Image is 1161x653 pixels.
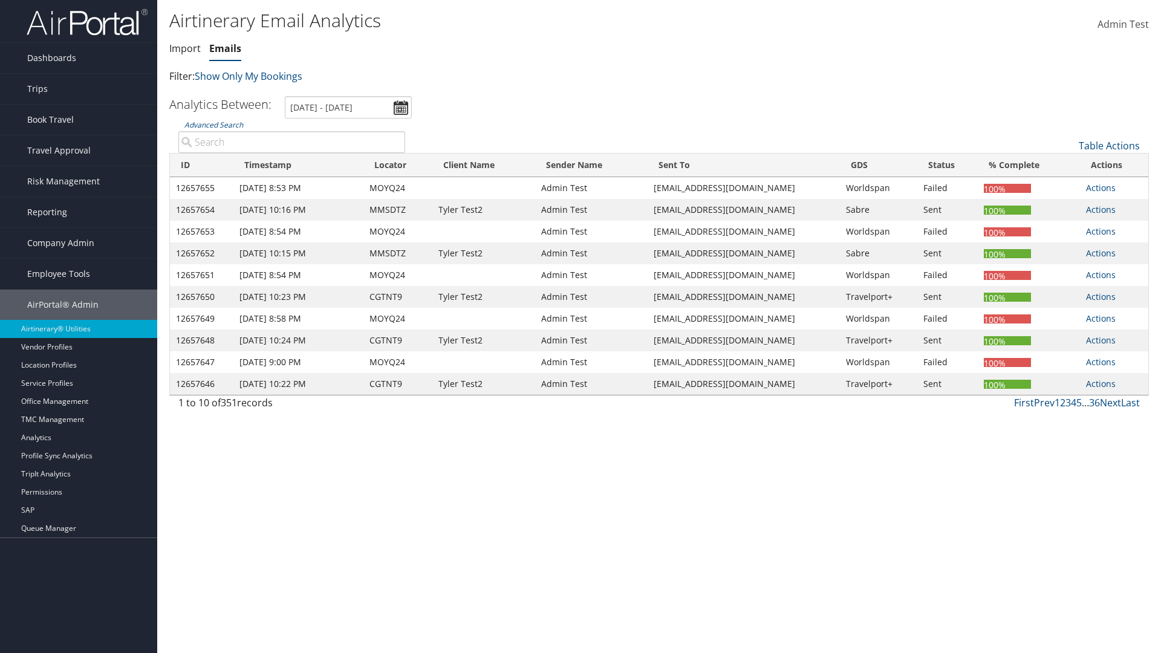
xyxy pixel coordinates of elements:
th: ID: activate to sort column ascending [170,154,233,177]
span: … [1082,396,1089,409]
a: 4 [1071,396,1076,409]
a: 2 [1060,396,1065,409]
p: Filter: [169,69,822,85]
td: [EMAIL_ADDRESS][DOMAIN_NAME] [648,177,840,199]
td: [DATE] 10:16 PM [233,199,363,221]
td: [EMAIL_ADDRESS][DOMAIN_NAME] [648,242,840,264]
td: [EMAIL_ADDRESS][DOMAIN_NAME] [648,286,840,308]
td: Tyler Test2 [432,286,535,308]
img: airportal-logo.png [27,8,148,36]
td: [EMAIL_ADDRESS][DOMAIN_NAME] [648,308,840,330]
td: Travelport+ [840,330,917,351]
td: MMSDTZ [363,242,432,264]
td: 12657651 [170,264,233,286]
a: Show Only My Bookings [195,70,302,83]
td: [EMAIL_ADDRESS][DOMAIN_NAME] [648,199,840,221]
th: Sender Name: activate to sort column ascending [535,154,647,177]
a: Advanced Search [184,120,243,130]
td: CGTNT9 [363,330,432,351]
span: Company Admin [27,228,94,258]
input: [DATE] - [DATE] [285,96,412,119]
td: Admin Test [535,264,647,286]
td: MOYQ24 [363,177,432,199]
a: Actions [1086,356,1116,368]
span: Trips [27,74,48,104]
a: Actions [1086,182,1116,193]
a: 36 [1089,396,1100,409]
th: Sent To: activate to sort column ascending [648,154,840,177]
a: Actions [1086,291,1116,302]
a: Actions [1086,378,1116,389]
td: [DATE] 9:00 PM [233,351,363,373]
td: Tyler Test2 [432,330,535,351]
td: [DATE] 8:54 PM [233,264,363,286]
td: Sent [917,373,978,395]
a: 3 [1065,396,1071,409]
th: Actions [1080,154,1148,177]
td: Admin Test [535,177,647,199]
span: Reporting [27,197,67,227]
td: Worldspan [840,177,917,199]
td: [EMAIL_ADDRESS][DOMAIN_NAME] [648,351,840,373]
td: Admin Test [535,308,647,330]
td: MOYQ24 [363,221,432,242]
a: Emails [209,42,241,55]
span: 351 [221,396,237,409]
a: 5 [1076,396,1082,409]
td: 12657652 [170,242,233,264]
a: 1 [1055,396,1060,409]
td: 12657653 [170,221,233,242]
td: MMSDTZ [363,199,432,221]
td: Tyler Test2 [432,242,535,264]
td: MOYQ24 [363,308,432,330]
td: [DATE] 8:58 PM [233,308,363,330]
div: 100% [984,249,1031,258]
div: 100% [984,206,1031,215]
td: 12657655 [170,177,233,199]
a: First [1014,396,1034,409]
input: Advanced Search [178,131,405,153]
td: MOYQ24 [363,264,432,286]
a: Actions [1086,226,1116,237]
td: Sent [917,330,978,351]
td: [EMAIL_ADDRESS][DOMAIN_NAME] [648,264,840,286]
td: [DATE] 10:24 PM [233,330,363,351]
div: 100% [984,358,1031,367]
a: Next [1100,396,1121,409]
td: Admin Test [535,286,647,308]
td: Admin Test [535,373,647,395]
td: [EMAIL_ADDRESS][DOMAIN_NAME] [648,330,840,351]
a: Actions [1086,204,1116,215]
td: Admin Test [535,199,647,221]
td: 12657647 [170,351,233,373]
td: Sent [917,199,978,221]
td: 12657646 [170,373,233,395]
td: [DATE] 10:23 PM [233,286,363,308]
td: Failed [917,351,978,373]
span: Dashboards [27,43,76,73]
td: Sent [917,242,978,264]
td: CGTNT9 [363,286,432,308]
a: Import [169,42,201,55]
td: Admin Test [535,221,647,242]
td: Travelport+ [840,286,917,308]
div: 100% [984,271,1031,280]
td: CGTNT9 [363,373,432,395]
td: [EMAIL_ADDRESS][DOMAIN_NAME] [648,221,840,242]
h1: Airtinerary Email Analytics [169,8,822,33]
td: Sent [917,286,978,308]
div: 100% [984,293,1031,302]
td: MOYQ24 [363,351,432,373]
td: Failed [917,177,978,199]
a: Actions [1086,247,1116,259]
th: GDS: activate to sort column ascending [840,154,917,177]
td: Worldspan [840,308,917,330]
th: Locator [363,154,432,177]
div: 1 to 10 of records [178,395,405,416]
div: 100% [984,336,1031,345]
span: Employee Tools [27,259,90,289]
td: Worldspan [840,264,917,286]
span: Book Travel [27,105,74,135]
div: 100% [984,380,1031,389]
div: 100% [984,184,1031,193]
